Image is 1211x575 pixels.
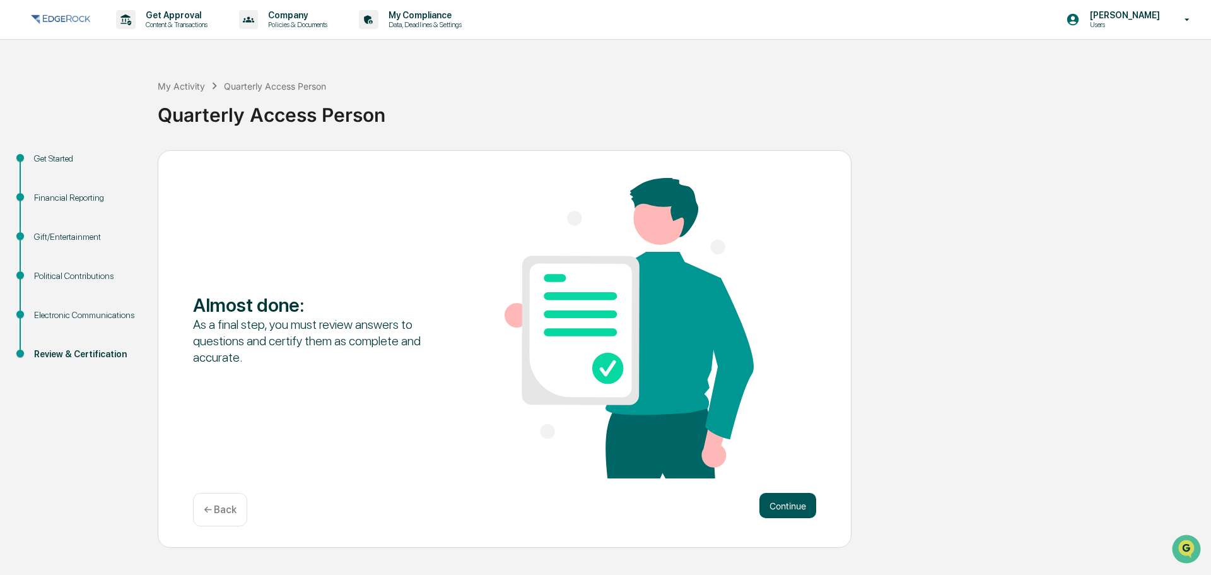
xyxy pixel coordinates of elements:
[34,270,137,283] div: Political Contributions
[759,493,816,518] button: Continue
[505,178,754,478] img: Almost done
[43,109,160,119] div: We're available if you need us!
[34,191,137,205] div: Financial Reporting
[136,20,214,29] p: Content & Transactions
[1080,10,1166,20] p: [PERSON_NAME]
[193,316,442,365] div: As a final step, you must review answers to questions and certify them as complete and accurate.
[13,184,23,194] div: 🔎
[13,97,35,119] img: 1746055101610-c473b297-6a78-478c-a979-82029cc54cd1
[34,348,137,361] div: Review & Certification
[13,160,23,170] div: 🖐️
[8,154,86,177] a: 🖐️Preclearance
[91,160,102,170] div: 🗄️
[34,309,137,322] div: Electronic Communications
[25,159,81,172] span: Preclearance
[158,81,205,92] div: My Activity
[34,152,137,165] div: Get Started
[193,293,442,316] div: Almost done :
[104,159,156,172] span: Attestations
[86,154,161,177] a: 🗄️Attestations
[214,100,230,116] button: Start new chat
[34,230,137,244] div: Gift/Entertainment
[43,97,207,109] div: Start new chat
[258,10,334,20] p: Company
[158,93,1205,126] div: Quarterly Access Person
[258,20,334,29] p: Policies & Documents
[378,10,468,20] p: My Compliance
[136,10,214,20] p: Get Approval
[1171,533,1205,567] iframe: Open customer support
[204,504,237,516] p: ← Back
[378,20,468,29] p: Data, Deadlines & Settings
[30,12,91,27] img: logo
[13,27,230,47] p: How can we help?
[126,214,153,223] span: Pylon
[224,81,326,92] div: Quarterly Access Person
[89,213,153,223] a: Powered byPylon
[1080,20,1166,29] p: Users
[8,178,85,201] a: 🔎Data Lookup
[25,183,79,196] span: Data Lookup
